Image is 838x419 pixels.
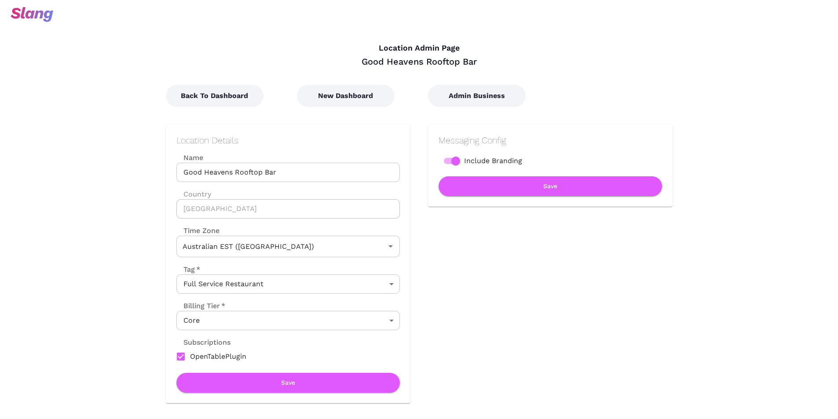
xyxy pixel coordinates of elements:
[166,91,263,100] a: Back To Dashboard
[428,91,526,100] a: Admin Business
[11,7,53,22] img: svg+xml;base64,PHN2ZyB3aWR0aD0iOTciIGhlaWdodD0iMzQiIHZpZXdCb3g9IjAgMCA5NyAzNCIgZmlsbD0ibm9uZSIgeG...
[176,189,400,199] label: Country
[166,56,673,67] div: Good Heavens Rooftop Bar
[176,373,400,393] button: Save
[176,153,400,163] label: Name
[166,44,673,53] h4: Location Admin Page
[428,85,526,107] button: Admin Business
[176,264,200,274] label: Tag
[384,240,397,252] button: Open
[464,156,522,166] span: Include Branding
[176,337,231,347] label: Subscriptions
[190,351,246,362] span: OpenTablePlugin
[297,85,395,107] button: New Dashboard
[176,311,400,330] div: Core
[297,91,395,100] a: New Dashboard
[166,85,263,107] button: Back To Dashboard
[176,301,225,311] label: Billing Tier
[176,274,400,294] div: Full Service Restaurant
[176,226,400,236] label: Time Zone
[439,135,662,146] h2: Messaging Config
[439,176,662,196] button: Save
[176,135,400,146] h2: Location Details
